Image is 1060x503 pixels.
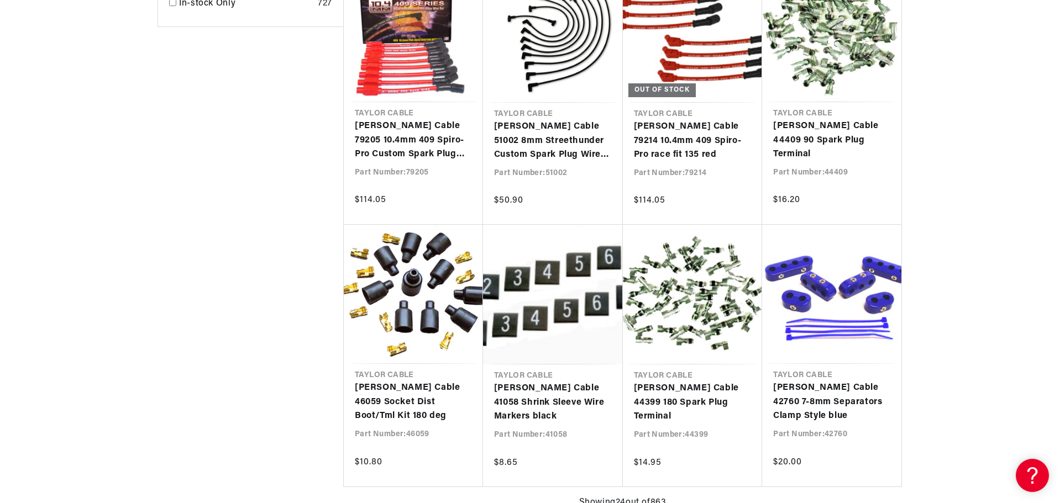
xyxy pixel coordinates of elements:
[634,382,752,424] a: [PERSON_NAME] Cable 44399 180 Spark Plug Terminal
[773,381,890,423] a: [PERSON_NAME] Cable 42760 7-8mm Separators Clamp Style blue
[494,120,612,162] a: [PERSON_NAME] Cable 51002 8mm Streethunder Custom Spark Plug Wires 8 cyl black
[355,381,472,423] a: [PERSON_NAME] Cable 46059 Socket Dist Boot/Tml Kit 180 deg
[494,382,612,424] a: [PERSON_NAME] Cable 41058 Shrink Sleeve Wire Markers black
[355,119,472,162] a: [PERSON_NAME] Cable 79205 10.4mm 409 Spiro-Pro Custom Spark Plug Wires red
[634,120,752,162] a: [PERSON_NAME] Cable 79214 10.4mm 409 Spiro-Pro race fit 135 red
[773,119,890,162] a: [PERSON_NAME] Cable 44409 90 Spark Plug Terminal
